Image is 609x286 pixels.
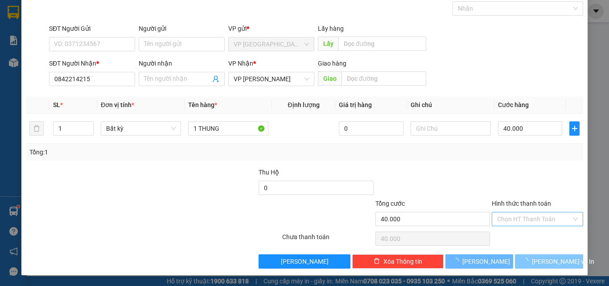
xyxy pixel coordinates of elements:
input: Ghi Chú [411,121,491,136]
input: Dọc đường [342,71,426,86]
span: VP Nhận [228,60,253,67]
button: deleteXóa Thông tin [352,254,444,269]
input: 0 [339,121,403,136]
b: [PERSON_NAME] [11,58,50,99]
span: delete [374,258,380,265]
b: [DOMAIN_NAME] [75,34,123,41]
div: Tổng: 1 [29,147,236,157]
span: Thu Hộ [259,169,279,176]
span: user-add [212,75,219,83]
button: [PERSON_NAME] [445,254,514,269]
span: Giao [318,71,342,86]
li: (c) 2017 [75,42,123,54]
div: Chưa thanh toán [281,232,374,248]
div: SĐT Người Nhận [49,58,135,68]
span: Cước hàng [498,101,529,108]
span: Xóa Thông tin [383,257,422,266]
span: VP Phan Thiết [234,72,309,86]
span: Lấy [318,37,338,51]
label: Hình thức thanh toán [492,200,551,207]
button: plus [569,121,580,136]
div: VP gửi [228,24,314,33]
div: Người nhận [139,58,225,68]
span: VP Sài Gòn [234,37,309,51]
span: Tổng cước [375,200,405,207]
div: SĐT Người Gửi [49,24,135,33]
span: Định lượng [288,101,319,108]
span: Đơn vị tính [101,101,134,108]
span: loading [522,258,532,264]
span: Lấy hàng [318,25,344,32]
span: Giao hàng [318,60,346,67]
span: [PERSON_NAME] [462,257,510,266]
span: loading [453,258,462,264]
th: Ghi chú [407,96,494,114]
button: [PERSON_NAME] [259,254,350,269]
span: Bất kỳ [106,122,176,135]
button: [PERSON_NAME] và In [515,254,583,269]
span: [PERSON_NAME] và In [532,257,594,266]
button: delete [29,121,44,136]
input: VD: Bàn, Ghế [188,121,268,136]
span: [PERSON_NAME] [281,257,329,266]
span: plus [570,125,579,132]
input: Dọc đường [338,37,426,51]
span: SL [53,101,60,108]
span: Giá trị hàng [339,101,372,108]
b: BIÊN NHẬN GỬI HÀNG HÓA [58,13,86,86]
img: logo.jpg [97,11,118,33]
span: Tên hàng [188,101,217,108]
div: Người gửi [139,24,225,33]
